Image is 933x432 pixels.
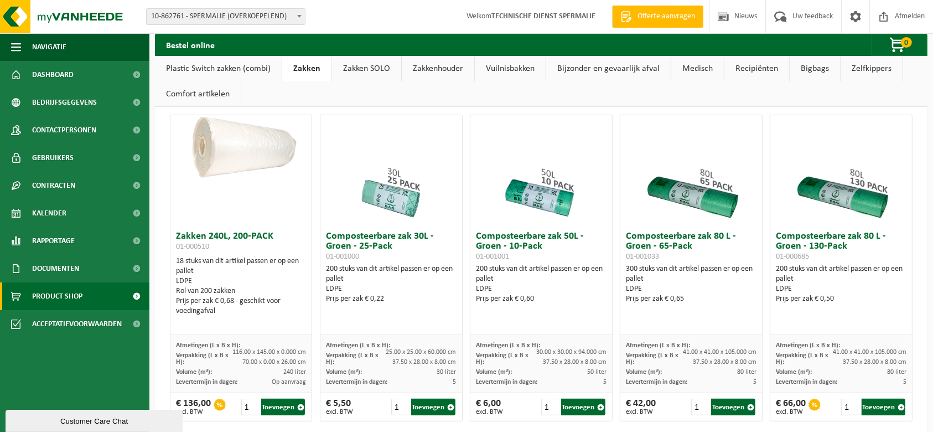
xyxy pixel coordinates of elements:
span: Afmetingen (L x B x H): [626,342,690,349]
div: LDPE [326,284,457,294]
h3: Zakken 240L, 200-PACK [176,232,307,254]
img: 01-001000 [336,115,447,226]
span: 5 [453,379,457,385]
h3: Composteerbare zak 80 L - Groen - 65-Pack [626,232,756,261]
span: Levertermijn in dagen: [626,379,687,385]
strong: TECHNISCHE DIENST SPERMALIE [491,12,595,20]
span: Levertermijn in dagen: [326,379,387,385]
span: Verpakking (L x B x H): [326,352,379,366]
div: Prijs per zak € 0,60 [476,294,607,304]
span: 5 [603,379,607,385]
div: Prijs per zak € 0,65 [626,294,756,304]
span: 30 liter [437,369,457,376]
div: Rol van 200 zakken [176,286,307,296]
div: € 136,00 [176,399,211,415]
span: 116.00 x 145.00 x 0.000 cm [232,349,306,356]
a: Offerte aanvragen [612,6,703,28]
span: Volume (m³): [776,369,812,376]
button: 0 [871,34,926,56]
span: Afmetingen (L x B x H): [326,342,390,349]
span: Contactpersonen [32,116,96,144]
span: 41.00 x 41.00 x 105.000 cm [833,349,906,356]
span: Volume (m³): [626,369,662,376]
input: 1 [541,399,560,415]
button: Toevoegen [862,399,905,415]
input: 1 [691,399,710,415]
span: excl. BTW [326,409,353,415]
span: 01-001001 [476,253,509,261]
span: 01-001033 [626,253,659,261]
div: € 66,00 [776,399,806,415]
span: 80 liter [737,369,756,376]
span: Rapportage [32,227,75,255]
span: Bedrijfsgegevens [32,89,97,116]
span: Volume (m³): [326,369,362,376]
span: 70.00 x 0.00 x 26.00 cm [242,359,306,366]
a: Plastic Switch zakken (combi) [155,56,282,81]
span: 10-862761 - SPERMALIE (OVERKOEPELEND) [146,8,305,25]
div: Prijs per zak € 0,22 [326,294,457,304]
span: 30.00 x 30.00 x 94.000 cm [536,349,607,356]
span: Op aanvraag [272,379,306,385]
img: 01-000685 [786,115,896,226]
div: € 5,50 [326,399,353,415]
button: Toevoegen [411,399,455,415]
span: excl. BTW [626,409,656,415]
div: LDPE [476,284,607,294]
input: 1 [391,399,410,415]
span: Acceptatievoorwaarden [32,310,122,338]
span: 10-862761 - SPERMALIE (OVERKOEPELEND) [147,9,305,24]
button: Toevoegen [261,399,305,415]
iframe: chat widget [6,408,185,432]
div: 18 stuks van dit artikel passen er op een pallet [176,256,307,316]
span: 25.00 x 25.00 x 60.000 cm [386,349,457,356]
span: Afmetingen (L x B x H): [176,342,240,349]
div: LDPE [626,284,756,294]
span: 50 liter [587,369,607,376]
div: LDPE [176,276,307,286]
a: Recipiënten [724,56,789,81]
img: 01-001033 [636,115,747,226]
span: Verpakking (L x B x H): [176,352,229,366]
span: Afmetingen (L x B x H): [776,342,840,349]
div: 200 stuks van dit artikel passen er op een pallet [776,264,906,304]
div: € 6,00 [476,399,503,415]
a: Comfort artikelen [155,81,241,107]
a: Medisch [671,56,724,81]
a: Zakken SOLO [332,56,401,81]
a: Bigbags [790,56,840,81]
span: 01-000685 [776,253,809,261]
span: Levertermijn in dagen: [776,379,837,385]
span: excl. BTW [176,409,211,415]
div: 200 stuks van dit artikel passen er op een pallet [326,264,457,304]
button: Toevoegen [561,399,605,415]
h3: Composteerbare zak 30L - Groen - 25-Pack [326,232,457,261]
span: 5 [903,379,906,385]
span: excl. BTW [776,409,806,415]
span: Afmetingen (L x B x H): [476,342,540,349]
span: 0 [901,37,912,48]
h3: Composteerbare zak 50L - Groen - 10-Pack [476,232,607,261]
span: 37.50 x 28.00 x 8.00 cm [693,359,756,366]
span: Offerte aanvragen [635,11,698,22]
span: 37.50 x 28.00 x 8.00 cm [543,359,607,366]
span: Product Shop [32,282,82,310]
span: Verpakking (L x B x H): [626,352,678,366]
a: Bijzonder en gevaarlijk afval [546,56,671,81]
span: 80 liter [887,369,906,376]
div: € 42,00 [626,399,656,415]
div: 300 stuks van dit artikel passen er op een pallet [626,264,756,304]
span: Levertermijn in dagen: [176,379,237,385]
div: Prijs per zak € 0,50 [776,294,906,304]
span: Navigatie [32,33,66,61]
a: Zakken [282,56,331,81]
span: Levertermijn in dagen: [476,379,537,385]
span: Gebruikers [32,144,74,172]
span: 41.00 x 41.00 x 105.000 cm [683,349,756,356]
button: Toevoegen [711,399,755,415]
img: 01-001001 [486,115,597,226]
div: LDPE [776,284,906,294]
div: 200 stuks van dit artikel passen er op een pallet [476,264,607,304]
a: Zelfkippers [841,56,903,81]
span: Volume (m³): [176,369,212,376]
